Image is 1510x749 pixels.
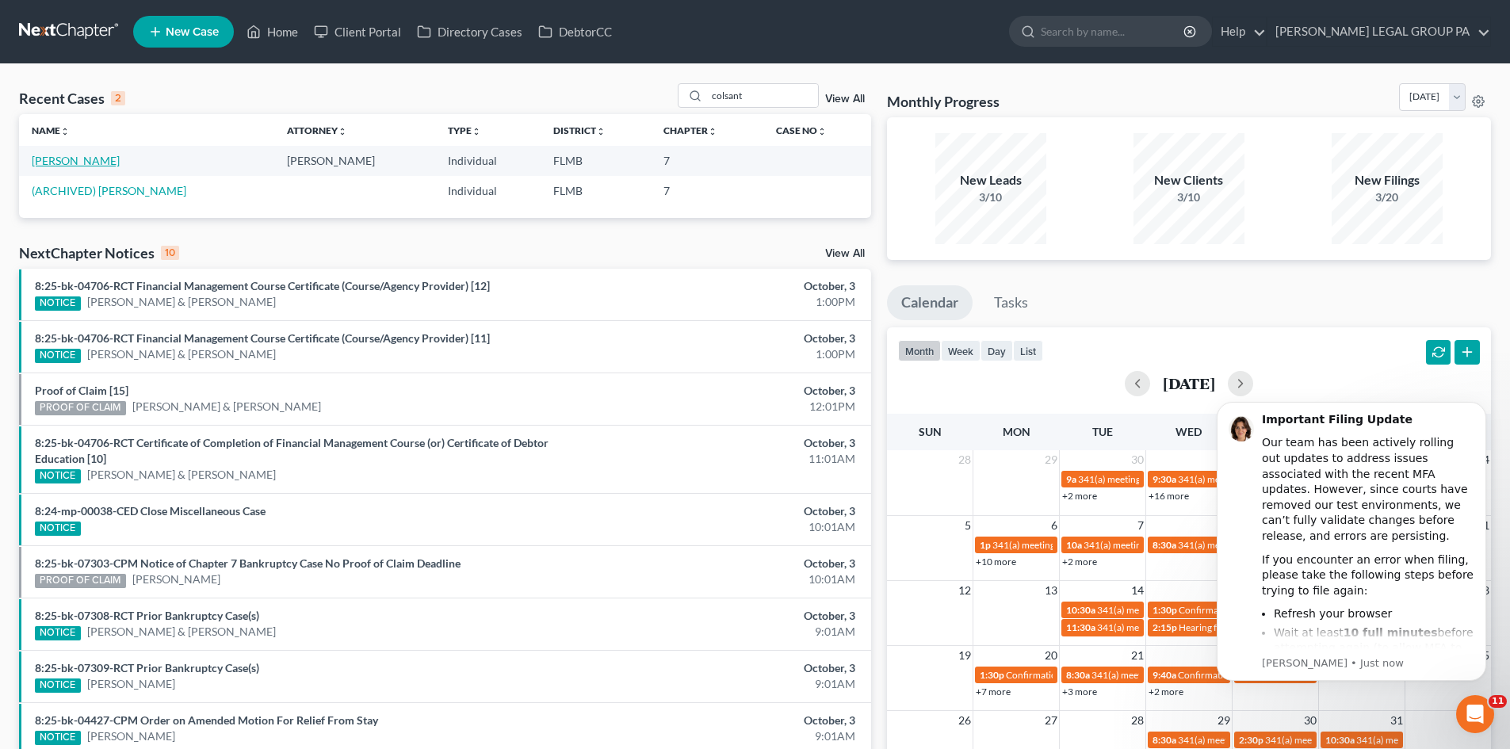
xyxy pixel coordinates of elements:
span: 6 [1049,516,1059,535]
h3: Monthly Progress [887,92,1000,111]
a: +10 more [976,556,1016,567]
a: 8:25-bk-04706-RCT Certificate of Completion of Financial Management Course (or) Certificate of De... [35,436,549,465]
a: (ARCHIVED) [PERSON_NAME] [32,184,186,197]
span: 341(a) meeting for [PERSON_NAME] [1356,734,1509,746]
a: Districtunfold_more [553,124,606,136]
a: Proof of Claim [15] [35,384,128,397]
a: DebtorCC [530,17,620,46]
span: 341(a) meeting for [PERSON_NAME] [1097,604,1250,616]
span: 10a [1066,539,1082,551]
span: 21 [1130,646,1145,665]
div: 2 [111,91,125,105]
div: 1:00PM [592,346,855,362]
span: 341(a) meeting for [PERSON_NAME] [1178,539,1331,551]
button: day [981,340,1013,361]
span: 20 [1043,646,1059,665]
td: Individual [435,176,541,205]
span: 12 [957,581,973,600]
a: [PERSON_NAME] & [PERSON_NAME] [132,399,321,415]
div: NOTICE [35,678,81,693]
div: NOTICE [35,296,81,311]
div: 3/10 [935,189,1046,205]
td: 7 [651,146,763,175]
span: 1p [980,539,991,551]
td: FLMB [541,176,651,205]
span: 341(a) meeting for [PERSON_NAME] [1091,669,1244,681]
span: 10:30a [1066,604,1095,616]
a: [PERSON_NAME] [32,154,120,167]
div: 10:01AM [592,519,855,535]
span: 28 [957,450,973,469]
span: 26 [957,711,973,730]
div: New Filings [1332,171,1443,189]
a: [PERSON_NAME] [87,676,175,692]
span: Confirmation Hearing for [PERSON_NAME] & [PERSON_NAME] [1178,669,1443,681]
a: +2 more [1062,490,1097,502]
a: Typeunfold_more [448,124,481,136]
div: PROOF OF CLAIM [35,401,126,415]
h2: [DATE] [1163,375,1215,392]
span: New Case [166,26,219,38]
a: [PERSON_NAME] [132,571,220,587]
span: 28 [1130,711,1145,730]
div: October, 3 [592,713,855,728]
i: unfold_more [60,127,70,136]
a: 8:25-bk-07308-RCT Prior Bankruptcy Case(s) [35,609,259,622]
span: 9a [1066,473,1076,485]
span: 29 [1043,450,1059,469]
span: Wed [1176,425,1202,438]
div: NextChapter Notices [19,243,179,262]
a: +7 more [976,686,1011,697]
span: Sun [919,425,942,438]
a: +2 more [1149,686,1183,697]
td: [PERSON_NAME] [274,146,435,175]
button: month [898,340,941,361]
span: 341(a) meeting for [PERSON_NAME] [1078,473,1231,485]
button: week [941,340,981,361]
span: 27 [1043,711,1059,730]
div: 10:01AM [592,571,855,587]
span: Confirmation hearing for [PERSON_NAME] & [PERSON_NAME] [1179,604,1443,616]
div: 3/20 [1332,189,1443,205]
span: 341(a) meeting for [PERSON_NAME] [1178,473,1331,485]
input: Search by name... [707,84,818,107]
a: 8:25-bk-04706-RCT Financial Management Course Certificate (Course/Agency Provider) [12] [35,279,490,292]
span: 19 [957,646,973,665]
span: 2:30p [1239,734,1263,746]
div: October, 3 [592,383,855,399]
div: October, 3 [592,608,855,624]
div: PROOF OF CLAIM [35,574,126,588]
div: NOTICE [35,469,81,483]
span: 10:30a [1325,734,1355,746]
span: Tue [1092,425,1113,438]
span: 5 [963,516,973,535]
a: [PERSON_NAME] & [PERSON_NAME] [87,624,276,640]
div: October, 3 [592,331,855,346]
a: View All [825,248,865,259]
a: 8:25-bk-07303-CPM Notice of Chapter 7 Bankruptcy Case No Proof of Claim Deadline [35,556,461,570]
a: [PERSON_NAME] [87,728,175,744]
td: 7 [651,176,763,205]
div: 1:00PM [592,294,855,310]
a: 8:24-mp-00038-CED Close Miscellaneous Case [35,504,266,518]
span: 30 [1130,450,1145,469]
a: Attorneyunfold_more [287,124,347,136]
div: New Leads [935,171,1046,189]
span: 8:30a [1066,669,1090,681]
span: 341(a) meeting for [PERSON_NAME] & [PERSON_NAME] [1097,621,1334,633]
a: [PERSON_NAME] LEGAL GROUP PA [1267,17,1490,46]
span: Confirmation hearing for [PERSON_NAME] [1006,669,1186,681]
span: 341(a) meeting for [PERSON_NAME] [992,539,1145,551]
a: Help [1213,17,1266,46]
div: NOTICE [35,349,81,363]
a: Case Nounfold_more [776,124,827,136]
span: 11:30a [1066,621,1095,633]
span: 1:30p [980,669,1004,681]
